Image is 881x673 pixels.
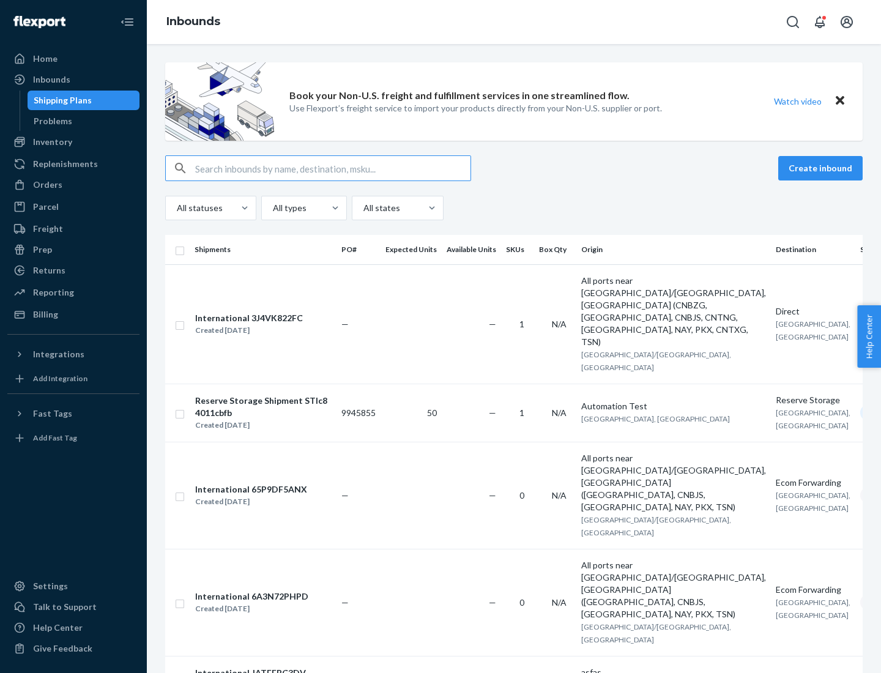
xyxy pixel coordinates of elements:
[33,264,65,277] div: Returns
[581,400,766,412] div: Automation Test
[33,136,72,148] div: Inventory
[808,10,832,34] button: Open notifications
[336,235,381,264] th: PO#
[336,384,381,442] td: 9945855
[7,219,139,239] a: Freight
[7,639,139,658] button: Give Feedback
[7,132,139,152] a: Inventory
[33,223,63,235] div: Freight
[581,414,730,423] span: [GEOGRAPHIC_DATA], [GEOGRAPHIC_DATA]
[195,312,303,324] div: International 3J4VK822FC
[28,91,140,110] a: Shipping Plans
[778,156,863,180] button: Create inbound
[33,601,97,613] div: Talk to Support
[272,202,273,214] input: All types
[289,89,630,103] p: Book your Non-U.S. freight and fulfillment services in one streamlined flow.
[442,235,501,264] th: Available Units
[115,10,139,34] button: Close Navigation
[552,319,567,329] span: N/A
[776,598,850,620] span: [GEOGRAPHIC_DATA], [GEOGRAPHIC_DATA]
[33,580,68,592] div: Settings
[28,111,140,131] a: Problems
[7,70,139,89] a: Inbounds
[7,154,139,174] a: Replenishments
[552,407,567,418] span: N/A
[195,496,307,508] div: Created [DATE]
[33,53,58,65] div: Home
[33,433,77,443] div: Add Fast Tag
[534,235,576,264] th: Box Qty
[33,286,74,299] div: Reporting
[195,483,307,496] div: International 65P9DF5ANX
[581,452,766,513] div: All ports near [GEOGRAPHIC_DATA]/[GEOGRAPHIC_DATA], [GEOGRAPHIC_DATA] ([GEOGRAPHIC_DATA], CNBJS, ...
[195,324,303,336] div: Created [DATE]
[33,373,87,384] div: Add Integration
[489,407,496,418] span: —
[552,597,567,608] span: N/A
[519,407,524,418] span: 1
[341,597,349,608] span: —
[341,490,349,500] span: —
[519,490,524,500] span: 0
[195,395,331,419] div: Reserve Storage Shipment STIc84011cbfb
[195,156,470,180] input: Search inbounds by name, destination, msku...
[7,197,139,217] a: Parcel
[581,350,731,372] span: [GEOGRAPHIC_DATA]/[GEOGRAPHIC_DATA], [GEOGRAPHIC_DATA]
[776,394,850,406] div: Reserve Storage
[195,603,308,615] div: Created [DATE]
[7,597,139,617] a: Talk to Support
[835,10,859,34] button: Open account menu
[195,419,331,431] div: Created [DATE]
[776,584,850,596] div: Ecom Forwarding
[34,115,72,127] div: Problems
[7,283,139,302] a: Reporting
[427,407,437,418] span: 50
[176,202,177,214] input: All statuses
[7,175,139,195] a: Orders
[581,515,731,537] span: [GEOGRAPHIC_DATA]/[GEOGRAPHIC_DATA], [GEOGRAPHIC_DATA]
[33,308,58,321] div: Billing
[195,590,308,603] div: International 6A3N72PHPD
[489,319,496,329] span: —
[771,235,855,264] th: Destination
[857,305,881,368] button: Help Center
[552,490,567,500] span: N/A
[776,408,850,430] span: [GEOGRAPHIC_DATA], [GEOGRAPHIC_DATA]
[33,642,92,655] div: Give Feedback
[519,319,524,329] span: 1
[776,491,850,513] span: [GEOGRAPHIC_DATA], [GEOGRAPHIC_DATA]
[489,597,496,608] span: —
[157,4,230,40] ol: breadcrumbs
[581,275,766,348] div: All ports near [GEOGRAPHIC_DATA]/[GEOGRAPHIC_DATA], [GEOGRAPHIC_DATA] (CNBZG, [GEOGRAPHIC_DATA], ...
[33,622,83,634] div: Help Center
[33,179,62,191] div: Orders
[33,348,84,360] div: Integrations
[381,235,442,264] th: Expected Units
[581,622,731,644] span: [GEOGRAPHIC_DATA]/[GEOGRAPHIC_DATA], [GEOGRAPHIC_DATA]
[289,102,662,114] p: Use Flexport’s freight service to import your products directly from your Non-U.S. supplier or port.
[776,477,850,489] div: Ecom Forwarding
[489,490,496,500] span: —
[501,235,534,264] th: SKUs
[776,319,850,341] span: [GEOGRAPHIC_DATA], [GEOGRAPHIC_DATA]
[7,240,139,259] a: Prep
[7,49,139,69] a: Home
[33,158,98,170] div: Replenishments
[7,369,139,389] a: Add Integration
[581,559,766,620] div: All ports near [GEOGRAPHIC_DATA]/[GEOGRAPHIC_DATA], [GEOGRAPHIC_DATA] ([GEOGRAPHIC_DATA], CNBJS, ...
[776,305,850,318] div: Direct
[166,15,220,28] a: Inbounds
[7,261,139,280] a: Returns
[13,16,65,28] img: Flexport logo
[341,319,349,329] span: —
[7,344,139,364] button: Integrations
[362,202,363,214] input: All states
[576,235,771,264] th: Origin
[7,404,139,423] button: Fast Tags
[34,94,92,106] div: Shipping Plans
[766,92,830,110] button: Watch video
[33,73,70,86] div: Inbounds
[7,428,139,448] a: Add Fast Tag
[519,597,524,608] span: 0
